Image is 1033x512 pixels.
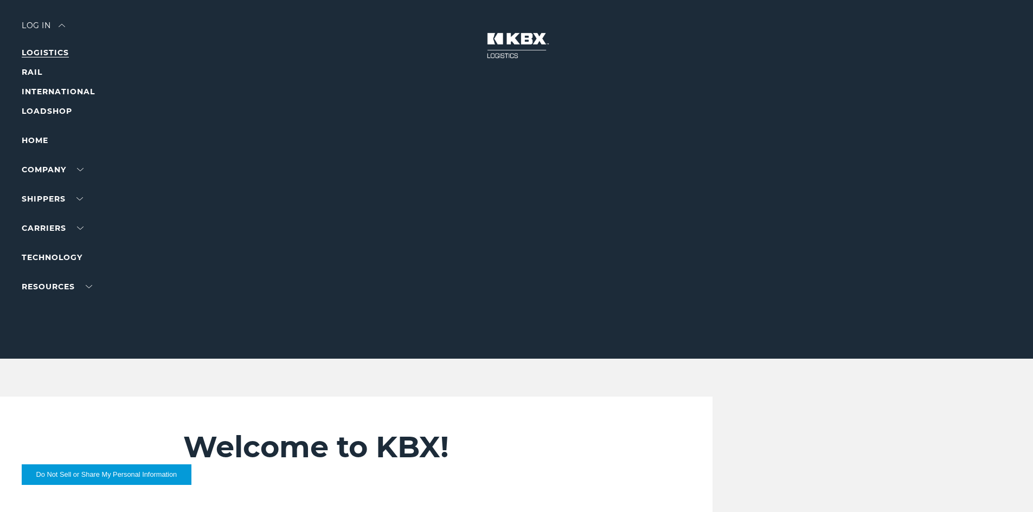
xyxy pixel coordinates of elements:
a: RESOURCES [22,282,92,291]
button: Do Not Sell or Share My Personal Information [22,464,191,485]
img: arrow [59,24,65,27]
div: Log in [22,22,65,37]
img: kbx logo [476,22,557,69]
a: SHIPPERS [22,194,83,204]
a: RAIL [22,67,42,77]
a: Technology [22,252,82,262]
h2: Welcome to KBX! [183,429,648,465]
a: Carriers [22,223,84,233]
a: Home [22,135,48,145]
a: INTERNATIONAL [22,87,95,96]
iframe: Chat Widget [979,460,1033,512]
a: LOGISTICS [22,48,69,57]
a: LOADSHOP [22,106,72,116]
a: Company [22,165,84,174]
